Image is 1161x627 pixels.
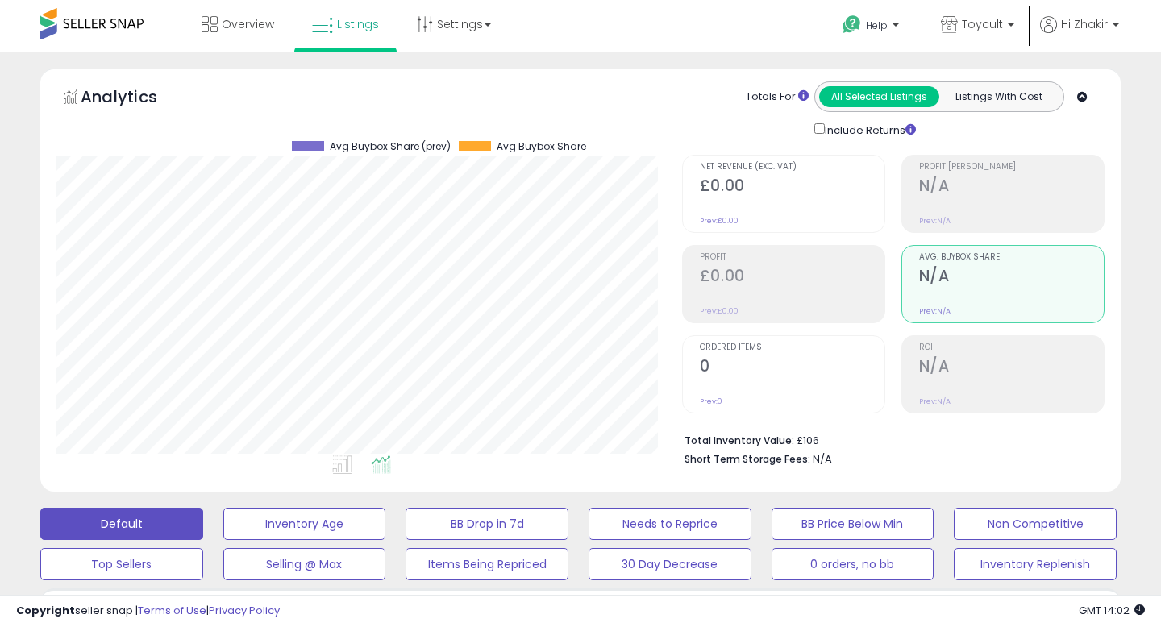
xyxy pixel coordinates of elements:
span: N/A [813,451,832,467]
button: Inventory Replenish [954,548,1117,580]
a: Privacy Policy [209,603,280,618]
div: Include Returns [802,120,935,139]
span: Avg Buybox Share [497,141,586,152]
h2: £0.00 [700,267,884,289]
button: Listings With Cost [938,86,1059,107]
span: 2025-08-13 14:02 GMT [1079,603,1145,618]
button: Selling @ Max [223,548,386,580]
span: Avg Buybox Share (prev) [330,141,451,152]
li: £106 [685,430,1092,449]
span: Help [866,19,888,32]
span: Profit [PERSON_NAME] [919,163,1104,172]
button: BB Drop in 7d [406,508,568,540]
button: BB Price Below Min [772,508,934,540]
button: Top Sellers [40,548,203,580]
small: Prev: £0.00 [700,306,739,316]
span: Listings [337,16,379,32]
span: ROI [919,343,1104,352]
button: 0 orders, no bb [772,548,934,580]
i: Get Help [842,15,862,35]
button: All Selected Listings [819,86,939,107]
button: Non Competitive [954,508,1117,540]
a: Hi Zhakir [1040,16,1119,52]
span: Toycult [962,16,1003,32]
h2: 0 [700,357,884,379]
h5: Analytics [81,85,189,112]
small: Prev: N/A [919,397,951,406]
span: Avg. Buybox Share [919,253,1104,262]
strong: Copyright [16,603,75,618]
span: Overview [222,16,274,32]
span: Ordered Items [700,343,884,352]
button: Default [40,508,203,540]
a: Help [830,2,915,52]
small: Prev: N/A [919,306,951,316]
span: Net Revenue (Exc. VAT) [700,163,884,172]
div: Totals For [746,89,809,105]
button: Needs to Reprice [589,508,751,540]
small: Prev: 0 [700,397,722,406]
div: seller snap | | [16,604,280,619]
span: Profit [700,253,884,262]
h2: N/A [919,267,1104,289]
button: Items Being Repriced [406,548,568,580]
h2: N/A [919,176,1104,198]
small: Prev: N/A [919,216,951,226]
h2: N/A [919,357,1104,379]
button: 30 Day Decrease [589,548,751,580]
small: Prev: £0.00 [700,216,739,226]
span: Hi Zhakir [1061,16,1108,32]
b: Short Term Storage Fees: [685,452,810,466]
a: Terms of Use [138,603,206,618]
h2: £0.00 [700,176,884,198]
b: Total Inventory Value: [685,434,794,447]
button: Inventory Age [223,508,386,540]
